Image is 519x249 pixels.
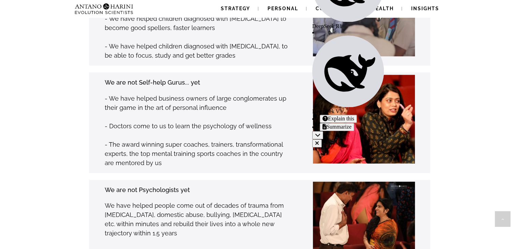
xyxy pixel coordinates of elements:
[221,6,250,11] span: Strategy
[105,94,291,112] p: - We have helped business owners of large conglomerates up their game in the art of personal infl...
[105,79,200,86] strong: We are not Self-help Gurus... yet
[320,115,357,123] button: Explain this
[268,6,298,11] span: Personal
[411,6,439,11] span: Insights
[328,116,354,121] span: Explain this
[312,35,384,115] div: DeepSeek V3
[320,123,354,131] button: Summarize
[105,42,291,60] p: - We have helped children diagnosed with [MEDICAL_DATA], to be able to focus, study and get bette...
[312,35,384,107] img: deepseek-r1.svg
[105,201,291,238] p: We have helped people come out of decades of trauma from [MEDICAL_DATA], domestic abuse, bullying...
[105,140,291,167] p: - The award winning super coaches, trainers, transformational experts, the top mental training sp...
[105,121,291,131] p: - Doctors come to us to learn the psychology of wellness
[105,14,291,32] p: - We have helped children diagnosed with [MEDICAL_DATA] to become good spellers, faster learners
[327,124,351,130] span: Summarize
[105,186,190,193] strong: We are not Psychologists yet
